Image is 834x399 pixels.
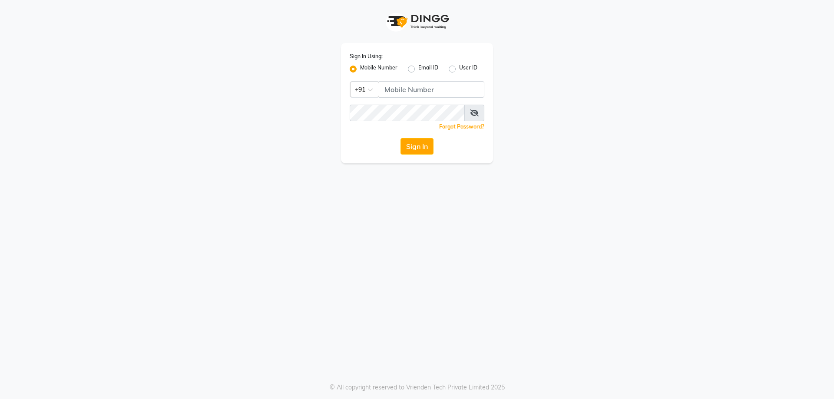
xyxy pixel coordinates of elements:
input: Username [350,105,465,121]
label: Mobile Number [360,64,397,74]
a: Forgot Password? [439,123,484,130]
label: User ID [459,64,477,74]
label: Email ID [418,64,438,74]
input: Username [379,81,484,98]
button: Sign In [400,138,434,155]
label: Sign In Using: [350,53,383,60]
img: logo1.svg [382,9,452,34]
